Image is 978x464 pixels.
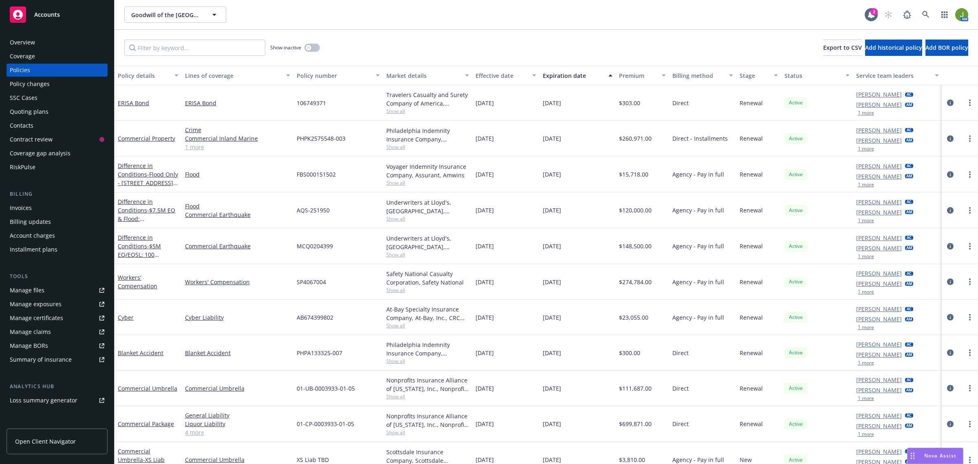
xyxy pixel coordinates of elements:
a: more [965,348,975,358]
a: [PERSON_NAME] [856,208,902,217]
span: Renewal [740,313,763,322]
a: [PERSON_NAME] [856,100,902,109]
button: Goodwill of the [GEOGRAPHIC_DATA] [124,7,226,23]
a: more [965,383,975,393]
a: [PERSON_NAME] [856,422,902,430]
div: Premium [619,71,657,80]
span: Export to CSV [823,44,862,51]
div: Manage claims [10,325,51,338]
span: $148,500.00 [619,242,652,250]
span: Renewal [740,99,763,107]
div: Contract review [10,133,53,146]
span: Add historical policy [865,44,922,51]
a: Flood [185,202,290,210]
span: Show all [386,429,469,436]
a: circleInformation [945,134,955,144]
a: General Liability [185,411,290,420]
span: Active [788,278,804,285]
a: Manage BORs [7,339,108,352]
div: Billing method [672,71,724,80]
span: 01-UB-0003933-01-05 [297,384,355,393]
a: [PERSON_NAME] [856,198,902,206]
div: Effective date [476,71,527,80]
a: 4 more [185,428,290,437]
a: circleInformation [945,205,955,215]
span: Show all [386,322,469,329]
span: [DATE] [476,242,494,250]
span: [DATE] [476,420,494,428]
a: [PERSON_NAME] [856,411,902,420]
div: Policy details [118,71,170,80]
span: Show all [386,358,469,365]
span: [DATE] [543,313,561,322]
div: Tools [7,272,108,281]
span: PHPA133325-007 [297,349,342,357]
span: SP4067004 [297,278,326,286]
a: Commercial Earthquake [185,242,290,250]
span: Renewal [740,349,763,357]
span: [DATE] [476,455,494,464]
a: RiskPulse [7,161,108,174]
a: more [965,419,975,429]
span: Show all [386,108,469,115]
div: Philadelphia Indemnity Insurance Company, [GEOGRAPHIC_DATA] Insurance Companies [386,126,469,144]
span: Agency - Pay in full [672,242,724,250]
a: [PERSON_NAME] [856,447,902,456]
a: Flood [185,170,290,179]
span: Renewal [740,278,763,286]
a: [PERSON_NAME] [856,279,902,288]
a: circleInformation [945,241,955,251]
span: Active [788,384,804,392]
span: Active [788,243,804,250]
button: Market details [383,66,473,85]
span: Show all [386,144,469,150]
div: Philadelphia Indemnity Insurance Company, [GEOGRAPHIC_DATA] Insurance Companies [386,340,469,358]
div: Underwriters at Lloyd's, [GEOGRAPHIC_DATA], [PERSON_NAME] of [GEOGRAPHIC_DATA], [GEOGRAPHIC_DATA] [386,234,469,251]
a: [PERSON_NAME] [856,315,902,323]
a: Start snowing [880,7,896,23]
div: Installment plans [10,243,57,256]
span: AB674399802 [297,313,333,322]
a: Quoting plans [7,105,108,118]
span: Renewal [740,242,763,250]
a: circleInformation [945,348,955,358]
a: [PERSON_NAME] [856,386,902,394]
a: [PERSON_NAME] [856,172,902,181]
span: Show inactive [270,44,301,51]
div: Safety National Casualty Corporation, Safety National [386,270,469,287]
a: more [965,205,975,215]
a: Manage certificates [7,312,108,325]
button: Policy details [115,66,182,85]
span: [DATE] [543,349,561,357]
button: 1 more [858,182,874,187]
div: Contacts [10,119,33,132]
span: [DATE] [543,170,561,179]
span: Accounts [34,11,60,18]
a: Accounts [7,3,108,26]
span: Agency - Pay in full [672,170,724,179]
span: $274,784.00 [619,278,652,286]
span: FBS000151502 [297,170,336,179]
a: more [965,241,975,251]
span: Renewal [740,420,763,428]
span: $111,687.00 [619,384,652,393]
span: Active [788,349,804,356]
span: PHPK2575548-003 [297,134,346,143]
span: New [740,455,752,464]
a: Report a Bug [899,7,915,23]
a: [PERSON_NAME] [856,305,902,313]
button: 1 more [858,325,874,330]
button: 1 more [858,218,874,223]
div: SSC Cases [10,91,37,104]
a: ERISA Bond [185,99,290,107]
a: circleInformation [945,312,955,322]
span: $23,055.00 [619,313,648,322]
div: Manage exposures [10,298,62,311]
button: 1 more [858,254,874,259]
button: Premium [616,66,670,85]
span: Show all [386,393,469,400]
button: Stage [736,66,781,85]
a: circleInformation [945,277,955,287]
span: AQS-251950 [297,206,330,214]
span: MCQ0204399 [297,242,333,250]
